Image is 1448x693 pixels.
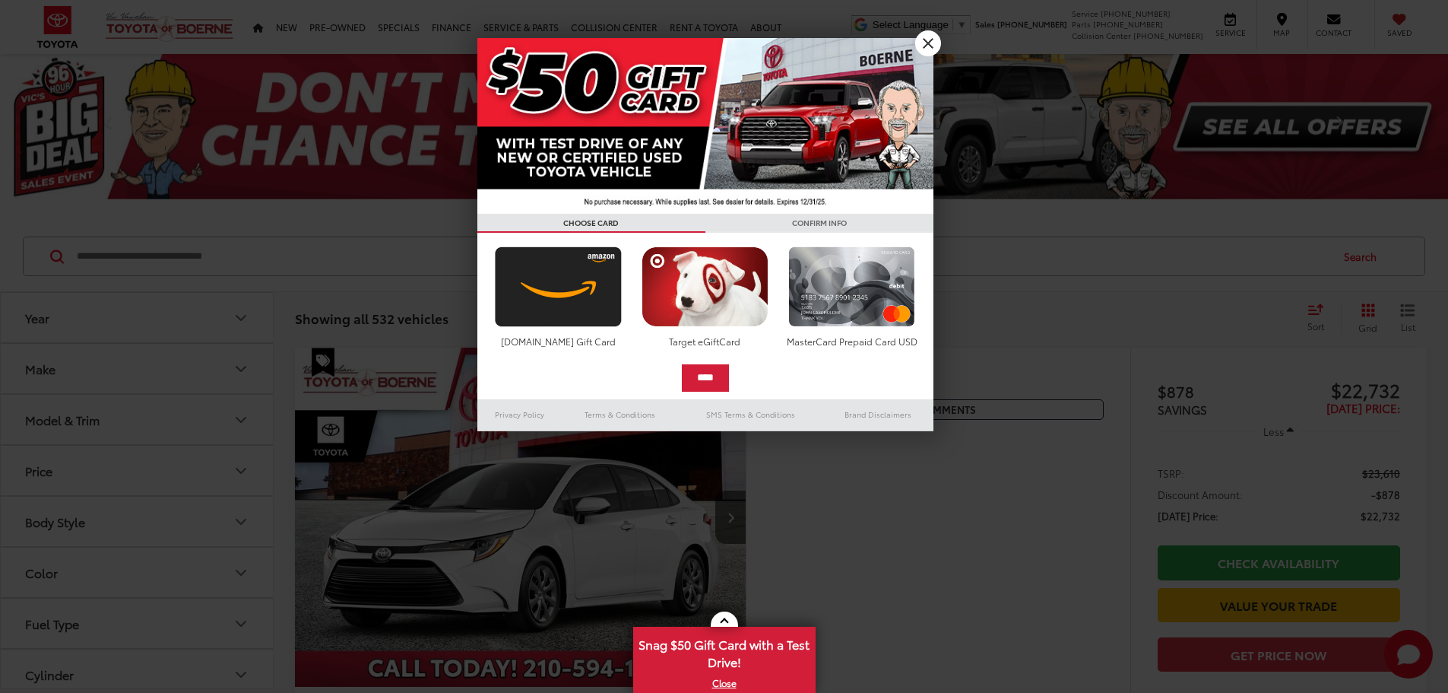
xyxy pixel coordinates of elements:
[562,405,678,424] a: Terms & Conditions
[477,405,562,424] a: Privacy Policy
[491,246,626,327] img: amazoncard.png
[784,335,919,348] div: MasterCard Prepaid Card USD
[638,246,772,327] img: targetcard.png
[638,335,772,348] div: Target eGiftCard
[477,38,933,214] img: 42635_top_851395.jpg
[491,335,626,348] div: [DOMAIN_NAME] Gift Card
[822,405,933,424] a: Brand Disclaimers
[679,405,822,424] a: SMS Terms & Conditions
[635,628,814,675] span: Snag $50 Gift Card with a Test Drive!
[477,214,705,233] h3: CHOOSE CARD
[784,246,919,327] img: mastercard.png
[705,214,933,233] h3: CONFIRM INFO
